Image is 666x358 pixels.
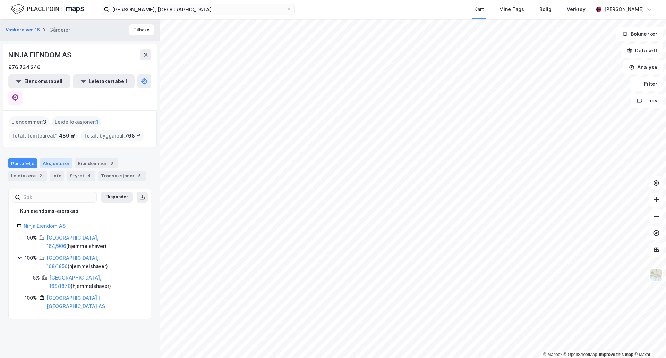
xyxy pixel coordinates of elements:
[567,5,586,14] div: Verktøy
[109,4,286,15] input: Søk på adresse, matrikkel, gårdeiere, leietakere eller personer
[101,192,133,203] button: Ekspander
[9,130,78,141] div: Totalt tomteareal :
[20,207,78,215] div: Kun eiendoms-eierskap
[50,171,64,181] div: Info
[81,130,144,141] div: Totalt byggareal :
[25,234,37,242] div: 100%
[539,5,552,14] div: Bolig
[49,274,143,290] div: ( hjemmelshaver )
[33,274,40,282] div: 5%
[75,158,118,168] div: Eiendommer
[96,118,99,126] span: 1
[25,254,37,262] div: 100%
[616,27,663,41] button: Bokmerker
[125,132,141,140] span: 768 ㎡
[40,158,72,168] div: Aksjonærer
[564,352,597,357] a: OpenStreetMap
[129,24,154,35] button: Tilbake
[46,295,105,309] a: [GEOGRAPHIC_DATA] I [GEOGRAPHIC_DATA] AS
[8,171,47,181] div: Leietakere
[86,172,93,179] div: 4
[20,192,96,202] input: Søk
[46,254,143,270] div: ( hjemmelshaver )
[43,118,46,126] span: 3
[474,5,484,14] div: Kart
[499,5,524,14] div: Mine Tags
[52,116,101,127] div: Leide lokasjoner :
[46,255,99,269] a: [GEOGRAPHIC_DATA], 168/1856
[621,44,663,58] button: Datasett
[8,63,41,72] div: 976 734 246
[49,26,70,34] div: Gårdeier
[8,158,37,168] div: Portefølje
[6,26,41,33] button: Vaskerelven 16
[37,172,44,179] div: 2
[650,268,663,281] img: Z
[67,171,95,181] div: Styret
[55,132,75,140] span: 1 480 ㎡
[25,294,37,302] div: 100%
[46,234,143,250] div: ( hjemmelshaver )
[9,116,49,127] div: Eiendommer :
[49,275,101,289] a: [GEOGRAPHIC_DATA], 168/1870
[604,5,644,14] div: [PERSON_NAME]
[136,172,143,179] div: 5
[631,325,666,358] iframe: Chat Widget
[623,60,663,74] button: Analyse
[543,352,562,357] a: Mapbox
[599,352,633,357] a: Improve this map
[73,74,135,88] button: Leietakertabell
[108,160,115,167] div: 3
[631,94,663,108] button: Tags
[11,3,84,15] img: logo.f888ab2527a4732fd821a326f86c7f29.svg
[8,74,70,88] button: Eiendomstabell
[8,49,73,60] div: NINJA EIENDOM AS
[630,77,663,91] button: Filter
[631,325,666,358] div: Kontrollprogram for chat
[46,235,99,249] a: [GEOGRAPHIC_DATA], 164/906
[98,171,146,181] div: Transaksjoner
[24,223,66,229] a: Ninja Eiendom AS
